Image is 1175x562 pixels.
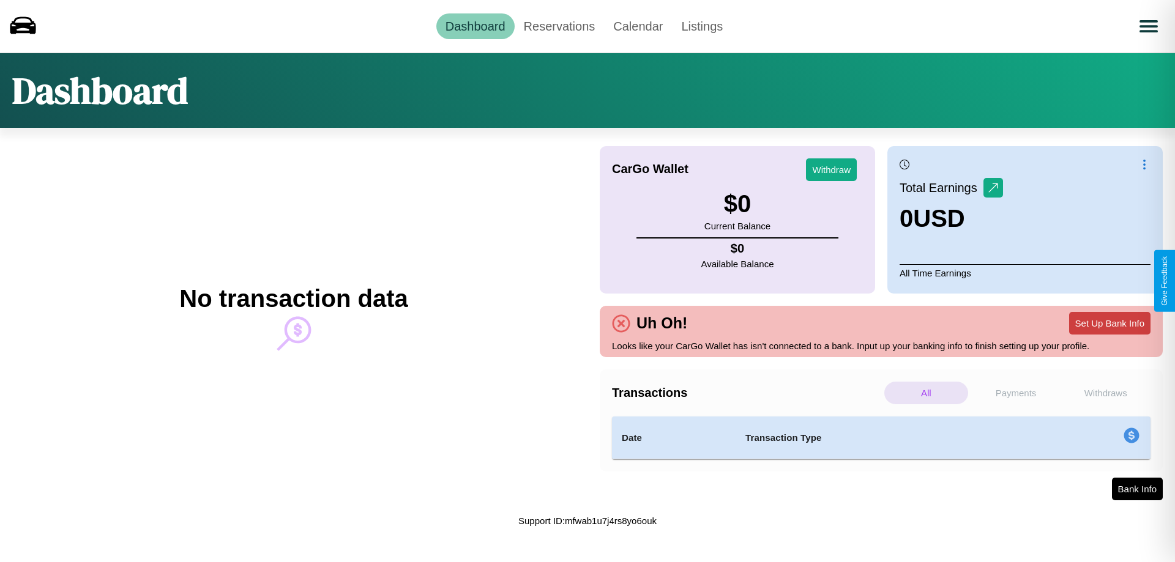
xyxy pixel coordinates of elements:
p: Available Balance [701,256,774,272]
h2: No transaction data [179,285,408,312]
p: All [884,382,968,404]
button: Set Up Bank Info [1069,312,1151,335]
h4: CarGo Wallet [612,162,688,176]
h3: $ 0 [704,190,770,218]
p: Payments [974,382,1058,404]
h1: Dashboard [12,65,188,116]
p: Current Balance [704,218,770,234]
h4: Transactions [612,386,881,400]
h4: Date [622,431,726,445]
h4: $ 0 [701,242,774,256]
a: Reservations [515,13,605,39]
button: Open menu [1132,9,1166,43]
button: Withdraw [806,158,857,181]
h4: Uh Oh! [630,314,693,332]
h4: Transaction Type [745,431,1023,445]
div: Give Feedback [1160,256,1169,306]
a: Dashboard [436,13,515,39]
button: Bank Info [1112,478,1163,500]
p: Total Earnings [900,177,983,199]
a: Listings [672,13,732,39]
p: Looks like your CarGo Wallet has isn't connected to a bank. Input up your banking info to finish ... [612,338,1151,354]
a: Calendar [604,13,672,39]
table: simple table [612,416,1151,459]
p: Support ID: mfwab1u7j4rs8yo6ouk [518,512,657,529]
p: All Time Earnings [900,264,1151,281]
p: Withdraws [1064,382,1147,404]
h3: 0 USD [900,205,1003,232]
